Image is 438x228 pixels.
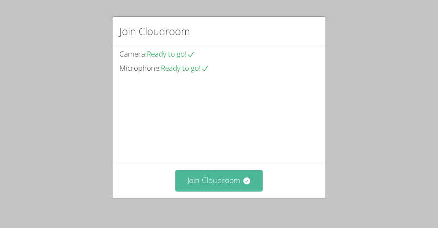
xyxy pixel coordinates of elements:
button: Join Cloudroom [175,170,263,191]
h2: Join Cloudroom [119,24,190,39]
span: Camera: [119,49,147,59]
span: Ready to go! [161,63,209,73]
span: Ready to go! [147,49,195,59]
span: Microphone: [119,63,161,73]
